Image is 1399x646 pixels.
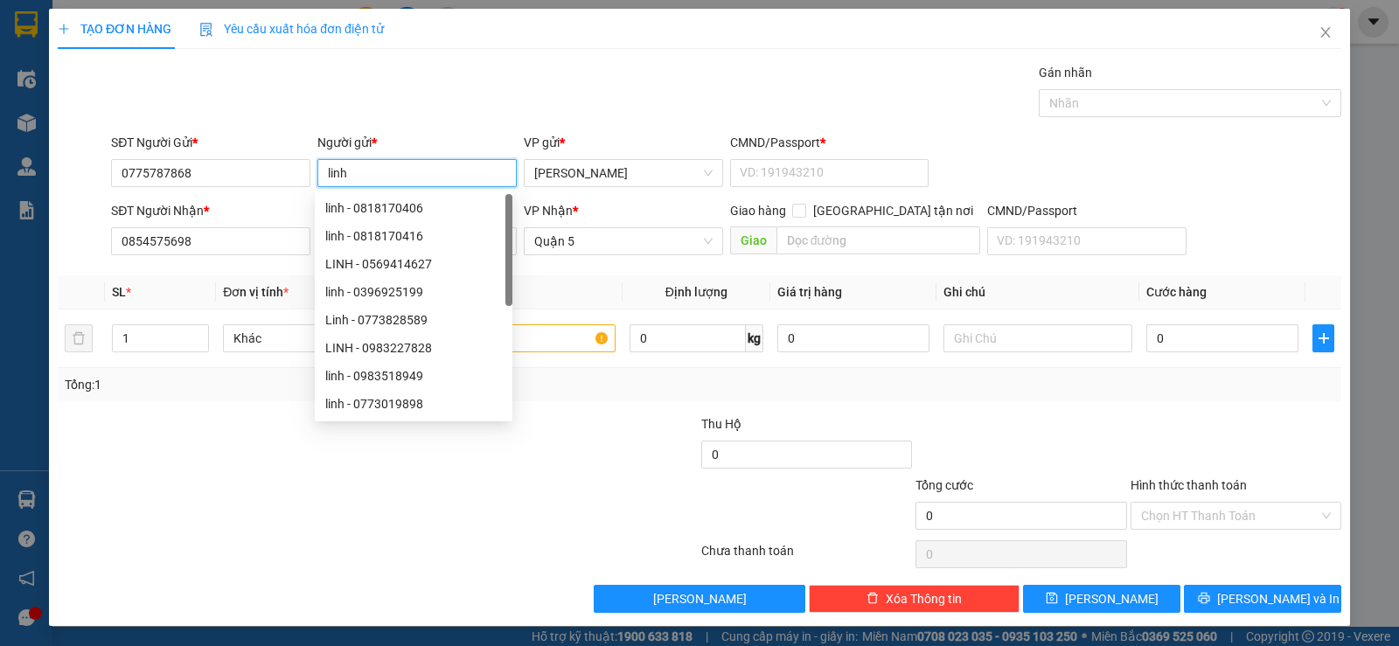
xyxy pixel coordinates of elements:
[147,83,240,105] li: (c) 2017
[315,278,512,306] div: linh - 0396925199
[701,417,741,431] span: Thu Hộ
[777,285,842,299] span: Giá trị hàng
[315,334,512,362] div: LINH - 0983227828
[427,324,616,352] input: VD: Bàn, Ghế
[325,394,502,413] div: linh - 0773019898
[325,254,502,274] div: LINH - 0569414627
[325,226,502,246] div: linh - 0818170416
[108,25,173,198] b: Trà Lan Viên - Gửi khách hàng
[524,133,723,152] div: VP gửi
[147,66,240,80] b: [DOMAIN_NAME]
[730,204,786,218] span: Giao hàng
[699,541,914,572] div: Chưa thanh toán
[325,338,502,358] div: LINH - 0983227828
[22,113,64,195] b: Trà Lan Viên
[315,222,512,250] div: linh - 0818170416
[190,22,232,64] img: logo.jpg
[776,226,981,254] input: Dọc đường
[1184,585,1341,613] button: printer[PERSON_NAME] và In
[936,275,1139,309] th: Ghi chú
[112,285,126,299] span: SL
[315,250,512,278] div: LINH - 0569414627
[1319,25,1333,39] span: close
[867,592,879,606] span: delete
[1065,589,1159,608] span: [PERSON_NAME]
[325,310,502,330] div: Linh - 0773828589
[777,324,929,352] input: 0
[809,585,1020,613] button: deleteXóa Thông tin
[1023,585,1180,613] button: save[PERSON_NAME]
[1198,592,1210,606] span: printer
[315,390,512,418] div: linh - 0773019898
[534,228,713,254] span: Quận 5
[1312,324,1334,352] button: plus
[65,375,541,394] div: Tổng: 1
[987,201,1187,220] div: CMND/Passport
[1217,589,1340,608] span: [PERSON_NAME] và In
[315,306,512,334] div: Linh - 0773828589
[806,201,980,220] span: [GEOGRAPHIC_DATA] tận nơi
[199,23,213,37] img: icon
[233,325,401,351] span: Khác
[325,366,502,386] div: linh - 0983518949
[730,226,776,254] span: Giao
[58,22,171,36] span: TẠO ĐƠN HÀNG
[58,23,70,35] span: plus
[111,133,310,152] div: SĐT Người Gửi
[111,201,310,220] div: SĐT Người Nhận
[1146,285,1207,299] span: Cước hàng
[886,589,962,608] span: Xóa Thông tin
[653,589,747,608] span: [PERSON_NAME]
[1039,66,1092,80] label: Gán nhãn
[199,22,384,36] span: Yêu cầu xuất hóa đơn điện tử
[315,194,512,222] div: linh - 0818170406
[1046,592,1058,606] span: save
[665,285,727,299] span: Định lượng
[534,160,713,186] span: Phan Rang
[594,585,804,613] button: [PERSON_NAME]
[943,324,1132,352] input: Ghi Chú
[1313,331,1333,345] span: plus
[325,282,502,302] div: linh - 0396925199
[746,324,763,352] span: kg
[223,285,289,299] span: Đơn vị tính
[915,478,973,492] span: Tổng cước
[315,362,512,390] div: linh - 0983518949
[317,133,517,152] div: Người gửi
[1131,478,1247,492] label: Hình thức thanh toán
[65,324,93,352] button: delete
[325,198,502,218] div: linh - 0818170406
[524,204,573,218] span: VP Nhận
[730,133,929,152] div: CMND/Passport
[1301,9,1350,58] button: Close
